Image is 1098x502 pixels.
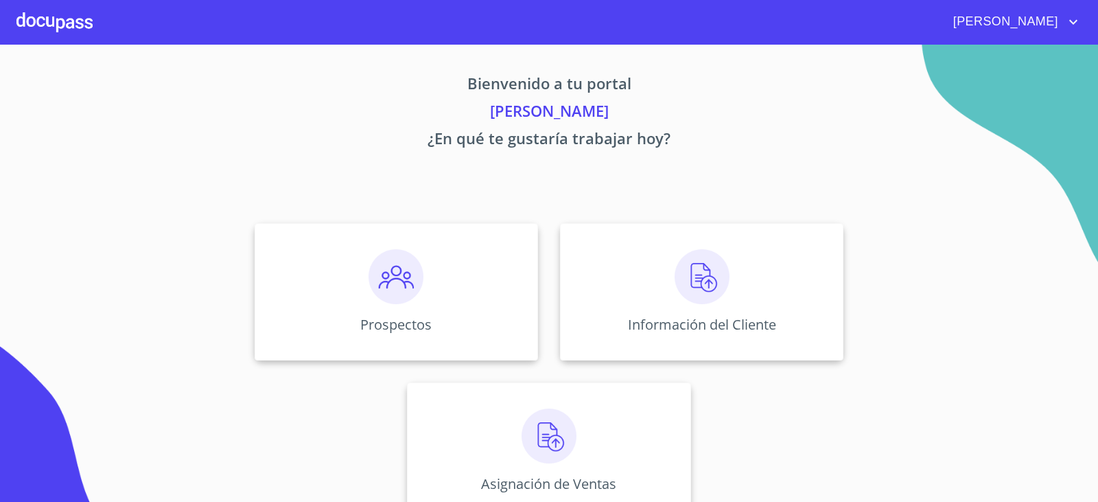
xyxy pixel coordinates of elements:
[943,11,1065,33] span: [PERSON_NAME]
[628,315,776,334] p: Información del Cliente
[675,249,729,304] img: carga.png
[360,315,432,334] p: Prospectos
[126,127,972,155] p: ¿En qué te gustaría trabajar hoy?
[126,100,972,127] p: [PERSON_NAME]
[126,72,972,100] p: Bienvenido a tu portal
[943,11,1082,33] button: account of current user
[369,249,423,304] img: prospectos.png
[481,475,616,493] p: Asignación de Ventas
[522,409,576,464] img: carga.png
